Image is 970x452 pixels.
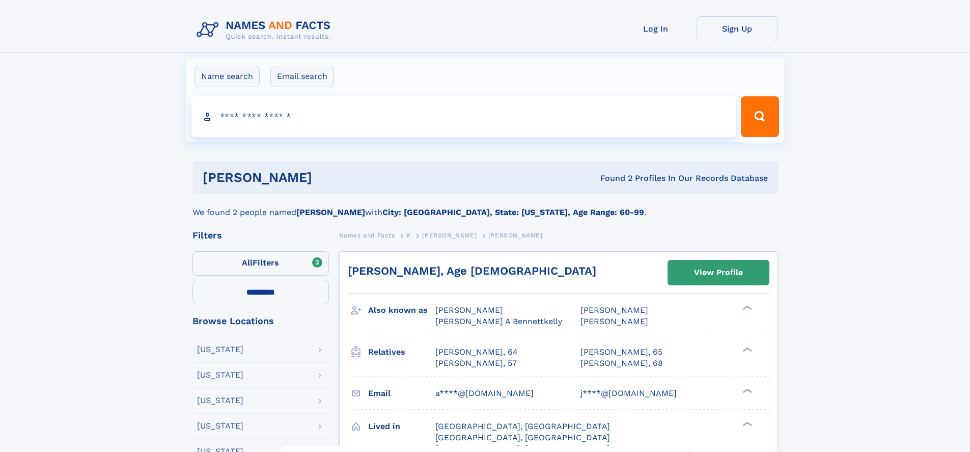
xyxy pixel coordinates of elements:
[740,420,753,427] div: ❯
[192,316,329,326] div: Browse Locations
[296,207,365,217] b: [PERSON_NAME]
[435,358,517,369] a: [PERSON_NAME], 57
[406,229,411,242] a: K
[694,261,743,284] div: View Profile
[339,229,395,242] a: Names and Facts
[382,207,644,217] b: City: [GEOGRAPHIC_DATA], State: [US_STATE], Age Range: 60-99
[368,302,435,319] h3: Also known as
[435,316,562,326] span: [PERSON_NAME] A Bennettkelly
[368,343,435,361] h3: Relatives
[203,171,456,184] h1: [PERSON_NAME]
[668,260,769,285] a: View Profile
[191,96,737,137] input: search input
[242,258,253,268] span: All
[740,387,753,394] div: ❯
[406,232,411,239] span: K
[270,66,334,87] label: Email search
[580,347,662,358] a: [PERSON_NAME], 65
[435,305,503,315] span: [PERSON_NAME]
[422,232,477,239] span: [PERSON_NAME]
[192,251,329,276] label: Filters
[456,173,768,184] div: Found 2 Profiles In Our Records Database
[697,16,778,41] a: Sign Up
[741,96,779,137] button: Search Button
[488,232,543,239] span: [PERSON_NAME]
[197,371,243,379] div: [US_STATE]
[197,422,243,430] div: [US_STATE]
[192,16,339,44] img: Logo Names and Facts
[197,396,243,405] div: [US_STATE]
[422,229,477,242] a: [PERSON_NAME]
[435,433,610,442] span: [GEOGRAPHIC_DATA], [GEOGRAPHIC_DATA]
[192,194,778,219] div: We found 2 people named with .
[192,231,329,240] div: Filters
[435,421,610,431] span: [GEOGRAPHIC_DATA], [GEOGRAPHIC_DATA]
[580,358,663,369] a: [PERSON_NAME], 68
[615,16,697,41] a: Log In
[580,305,648,315] span: [PERSON_NAME]
[740,305,753,311] div: ❯
[195,66,260,87] label: Name search
[435,347,518,358] a: [PERSON_NAME], 64
[368,418,435,435] h3: Lived in
[197,345,243,354] div: [US_STATE]
[368,385,435,402] h3: Email
[348,264,596,277] a: [PERSON_NAME], Age [DEMOGRAPHIC_DATA]
[580,316,648,326] span: [PERSON_NAME]
[740,346,753,353] div: ❯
